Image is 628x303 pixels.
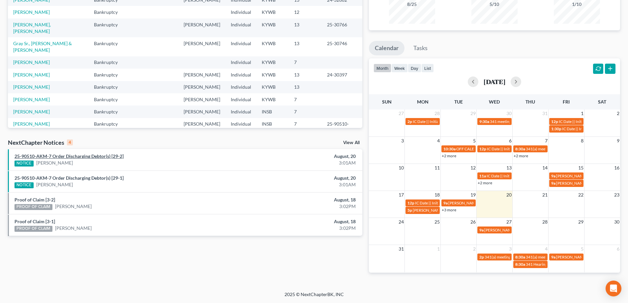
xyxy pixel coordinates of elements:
a: 25-90510-AKM-7 Order Discharging Debtor(s) [29-1] [15,175,124,181]
div: August, 20 [246,175,356,181]
span: 12p [407,200,414,205]
span: Fri [563,99,570,105]
span: Tue [454,99,463,105]
td: Individual [225,56,256,69]
td: 7 [289,56,322,69]
span: 27 [398,109,404,117]
span: 26 [470,218,476,226]
td: Bankruptcy [89,37,130,56]
a: [PERSON_NAME] [13,84,50,90]
span: IC Date || Initial interview & client setup for [PERSON_NAME] [487,173,591,178]
div: August, 18 [246,218,356,225]
td: KYWB [256,69,289,81]
a: [PERSON_NAME] [13,72,50,77]
a: +2 more [478,180,492,185]
span: 9a [551,173,555,178]
a: [PERSON_NAME] [13,9,50,15]
span: 14 [542,164,548,172]
span: 1:30p [551,126,561,131]
a: Calendar [369,41,404,55]
div: 4 [67,139,73,145]
a: Tasks [407,41,434,55]
span: 13 [506,164,512,172]
span: 1 [436,245,440,253]
span: 8 [580,137,584,145]
span: 23 [613,191,620,199]
div: August, 20 [246,153,356,160]
div: NOTICE [15,161,34,167]
span: 8:30a [515,255,525,259]
span: Sun [382,99,392,105]
span: 9 [616,137,620,145]
div: 1/10 [554,1,600,8]
button: week [391,64,408,73]
span: 10 [398,164,404,172]
div: 3:01AM [246,160,356,166]
span: IC Date || Initial interview & client setup for [PERSON_NAME] [415,200,520,205]
div: NOTICE [15,182,34,188]
span: 19 [470,191,476,199]
span: Sat [598,99,606,105]
td: KYWB [256,18,289,37]
td: 25-30766 [322,18,362,37]
td: Bankruptcy [89,69,130,81]
td: Bankruptcy [89,93,130,106]
td: KYWB [256,56,289,69]
div: 3:02PM [246,225,356,231]
span: 12p [479,146,486,151]
span: 341 meeting for [PERSON_NAME] [490,119,549,124]
span: 29 [578,218,584,226]
td: 13 [289,69,322,81]
span: 30 [506,109,512,117]
div: 5/10 [471,1,518,8]
span: 3 [508,245,512,253]
a: View All [343,140,360,145]
a: +2 more [442,153,456,158]
span: 5 [580,245,584,253]
span: 16 [613,164,620,172]
div: 3:02PM [246,203,356,210]
span: 341(a) meeting for [PERSON_NAME] [526,255,589,259]
td: [PERSON_NAME] [178,18,225,37]
span: 6 [616,245,620,253]
span: 12p [551,119,558,124]
td: 13 [289,37,322,56]
a: Proof of Claim [3-1] [15,219,55,224]
span: 31 [542,109,548,117]
td: [PERSON_NAME] [178,106,225,118]
span: 2 [472,245,476,253]
a: [PERSON_NAME] [36,181,73,188]
td: Individual [225,93,256,106]
span: Thu [525,99,535,105]
td: Individual [225,6,256,18]
span: 17 [398,191,404,199]
span: 4 [436,137,440,145]
td: 12 [289,6,322,18]
td: 13 [289,81,322,93]
span: 25 [434,218,440,226]
td: Bankruptcy [89,81,130,93]
span: 20 [506,191,512,199]
a: [PERSON_NAME] [36,160,73,166]
td: 7 [289,93,322,106]
a: Proof of Claim [3-2] [15,197,55,202]
td: Individual [225,69,256,81]
span: 9a [551,181,555,186]
span: [PERSON_NAME] (7) objections to motion to sell due by [DATE] [484,227,593,232]
span: IC Date || Initial interview & client setup for [PERSON_NAME] [487,146,592,151]
td: INSB [256,118,289,137]
div: 3:01AM [246,181,356,188]
a: [PERSON_NAME] [13,97,50,102]
button: list [421,64,434,73]
span: [PERSON_NAME] (7) Last day to file claims 8/18/20258 [448,200,543,205]
td: 13 [289,18,322,37]
span: 1 [580,109,584,117]
span: 15 [578,164,584,172]
span: 22 [578,191,584,199]
td: [PERSON_NAME] [178,69,225,81]
button: day [408,64,421,73]
td: KYWB [256,93,289,106]
td: 7 [289,118,322,137]
button: month [374,64,391,73]
span: Wed [489,99,500,105]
